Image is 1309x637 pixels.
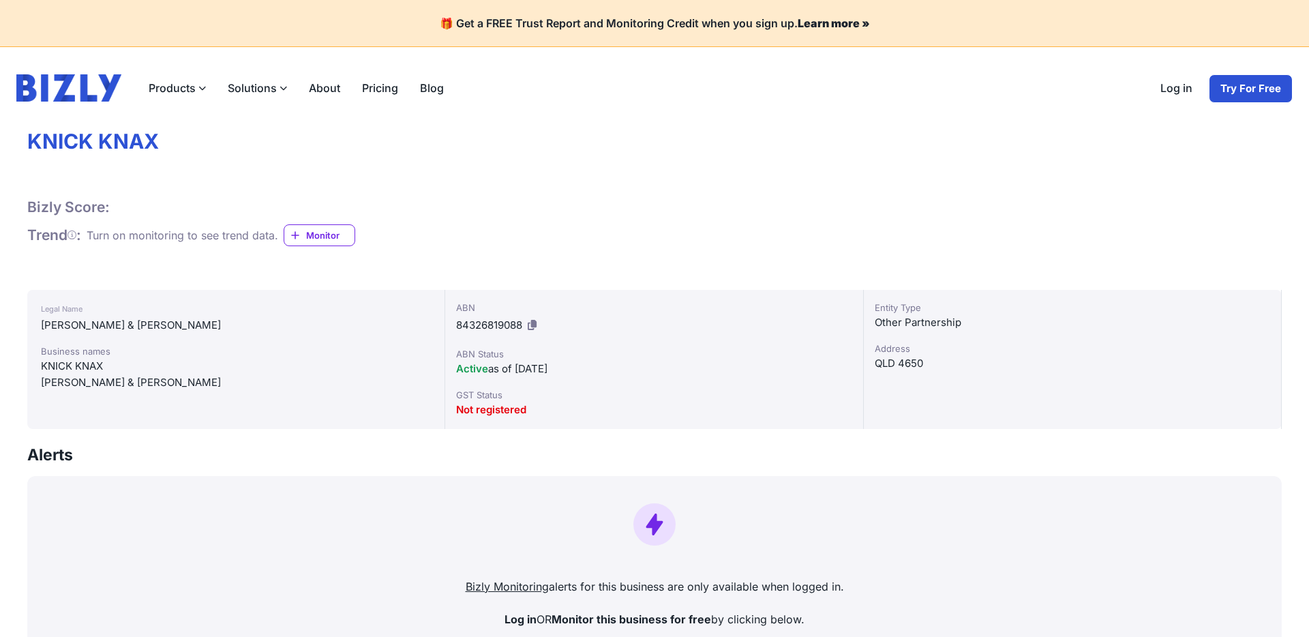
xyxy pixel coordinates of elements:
a: Bizly Monitoring [466,580,549,593]
div: [PERSON_NAME] & [PERSON_NAME] [41,374,431,391]
div: ABN [456,301,852,314]
div: Address [875,342,1270,355]
div: Turn on monitoring to see trend data. [87,227,278,243]
a: Learn more » [798,16,870,30]
p: alerts for this business are only available when logged in. [38,578,1271,595]
span: Monitor [306,228,355,242]
div: Business names [41,344,431,358]
a: About [298,74,351,102]
span: Active [456,362,488,375]
h1: KNICK KNAX [27,129,1282,155]
strong: Log in [505,612,537,626]
h1: Trend : [27,226,81,244]
div: [PERSON_NAME] & [PERSON_NAME] [41,317,431,334]
div: GST Status [456,388,852,402]
h4: 🎁 Get a FREE Trust Report and Monitoring Credit when you sign up. [16,16,1293,30]
div: KNICK KNAX [41,358,431,374]
div: Entity Type [875,301,1270,314]
div: ABN Status [456,347,852,361]
a: Blog [409,74,455,102]
h1: Bizly Score: [27,198,110,216]
div: QLD 4650 [875,355,1270,372]
a: Log in [1149,74,1203,103]
img: bizly_logo.svg [16,74,121,102]
label: Solutions [217,74,298,102]
a: Pricing [351,74,409,102]
p: OR by clicking below. [38,611,1271,627]
strong: Monitor this business for free [552,612,711,626]
div: Other Partnership [875,314,1270,331]
span: 84326819088 [456,318,522,331]
div: as of [DATE] [456,361,852,377]
label: Products [138,74,217,102]
h3: Alerts [27,445,73,465]
span: Not registered [456,403,526,416]
a: Try For Free [1209,74,1293,103]
div: Legal Name [41,301,431,317]
a: Monitor [284,224,355,246]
